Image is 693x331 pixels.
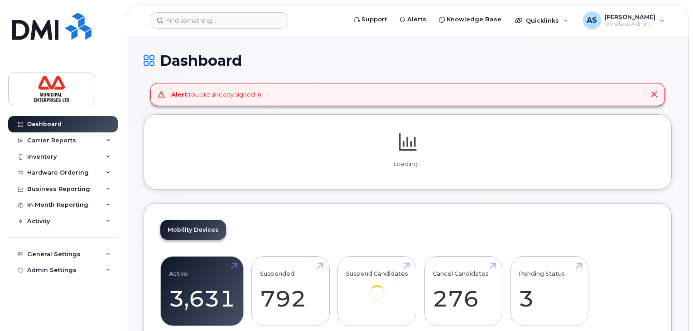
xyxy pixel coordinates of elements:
h1: Dashboard [144,53,672,68]
a: Mobility Devices [160,220,226,240]
a: Pending Status 3 [519,261,580,321]
a: Active 3,631 [169,261,235,321]
p: Loading... [160,160,655,168]
a: Cancel Candidates 276 [433,261,494,321]
a: Suspended 792 [260,261,321,321]
a: Suspend Candidates [346,261,408,313]
strong: Alert [171,91,188,98]
div: You are already signed in. [171,90,263,99]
